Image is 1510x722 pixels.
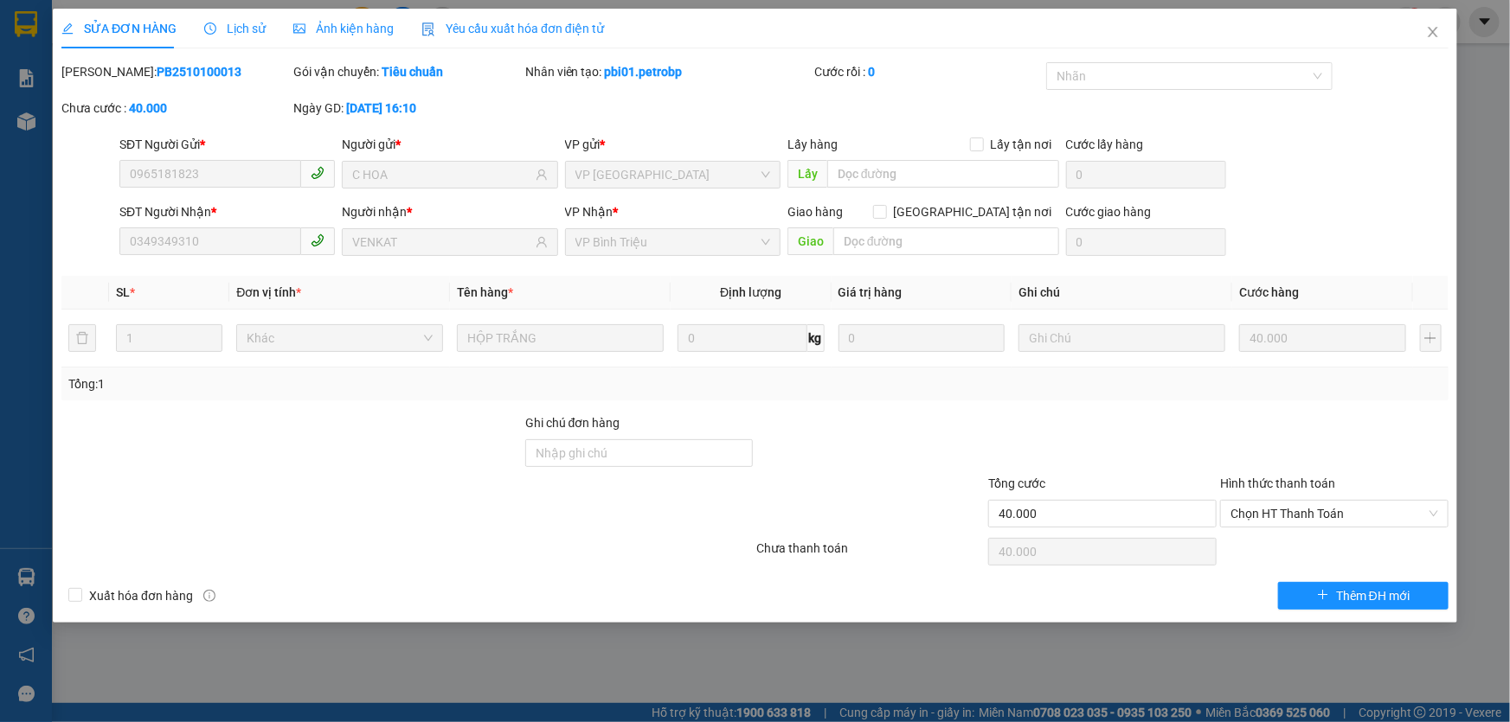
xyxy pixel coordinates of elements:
[565,135,781,154] div: VP gửi
[236,285,301,299] span: Đơn vị tính
[988,476,1045,490] span: Tổng cước
[421,22,604,35] span: Yêu cầu xuất hóa đơn điện tử
[787,160,827,188] span: Lấy
[116,285,130,299] span: SL
[421,22,435,36] img: icon
[342,135,557,154] div: Người gửi
[1066,228,1226,256] input: Cước giao hàng
[61,22,74,35] span: edit
[787,137,838,151] span: Lấy hàng
[720,285,781,299] span: Định lượng
[1066,161,1226,188] input: Cước lấy hàng
[293,22,305,35] span: picture
[833,227,1059,255] input: Dọc đường
[1420,324,1442,352] button: plus
[827,160,1059,188] input: Dọc đường
[346,101,416,115] b: [DATE] 16:10
[807,324,825,352] span: kg
[1018,324,1225,352] input: Ghi Chú
[575,162,770,188] span: VP Phước Bình
[247,325,433,351] span: Khác
[1426,25,1440,39] span: close
[352,165,531,184] input: Tên người gửi
[1317,589,1329,603] span: plus
[787,227,833,255] span: Giao
[605,65,683,79] b: pbi01.petrobp
[61,99,290,118] div: Chưa cước :
[342,202,557,221] div: Người nhận
[1066,137,1144,151] label: Cước lấy hàng
[787,205,843,219] span: Giao hàng
[157,65,241,79] b: PB2510100013
[119,135,335,154] div: SĐT Người Gửi
[204,22,266,35] span: Lịch sử
[129,101,167,115] b: 40.000
[839,324,1006,352] input: 0
[382,65,443,79] b: Tiêu chuẩn
[82,586,200,605] span: Xuất hóa đơn hàng
[575,229,770,255] span: VP Bình Triệu
[119,202,335,221] div: SĐT Người Nhận
[457,285,513,299] span: Tên hàng
[293,99,522,118] div: Ngày GD:
[1230,501,1438,527] span: Chọn HT Thanh Toán
[1336,586,1410,605] span: Thêm ĐH mới
[311,233,324,247] span: phone
[61,62,290,81] div: [PERSON_NAME]:
[1278,582,1449,610] button: plusThêm ĐH mới
[839,285,903,299] span: Giá trị hàng
[68,324,96,352] button: delete
[204,22,216,35] span: clock-circle
[68,374,583,393] div: Tổng: 1
[1239,285,1299,299] span: Cước hàng
[525,62,812,81] div: Nhân viên tạo:
[311,166,324,180] span: phone
[868,65,875,79] b: 0
[203,590,215,602] span: info-circle
[1409,9,1457,57] button: Close
[352,233,531,252] input: Tên người nhận
[536,169,548,181] span: user
[1066,205,1152,219] label: Cước giao hàng
[1239,324,1406,352] input: 0
[293,62,522,81] div: Gói vận chuyển:
[1012,276,1232,310] th: Ghi chú
[887,202,1059,221] span: [GEOGRAPHIC_DATA] tận nơi
[457,324,664,352] input: VD: Bàn, Ghế
[1220,476,1335,490] label: Hình thức thanh toán
[984,135,1059,154] span: Lấy tận nơi
[565,205,614,219] span: VP Nhận
[61,22,177,35] span: SỬA ĐƠN HÀNG
[525,439,754,467] input: Ghi chú đơn hàng
[293,22,394,35] span: Ảnh kiện hàng
[536,236,548,248] span: user
[755,539,987,569] div: Chưa thanh toán
[525,416,620,430] label: Ghi chú đơn hàng
[814,62,1043,81] div: Cước rồi :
